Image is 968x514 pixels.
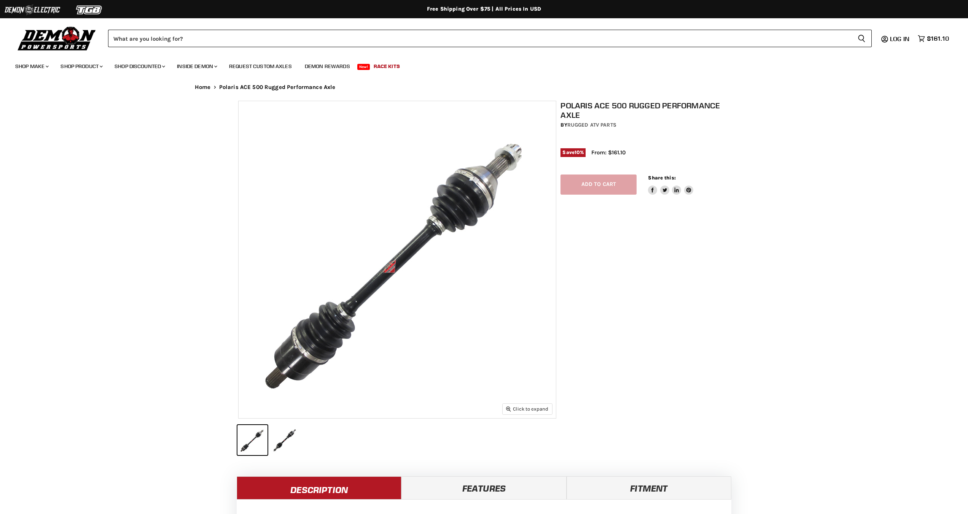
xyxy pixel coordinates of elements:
[15,25,99,52] img: Demon Powersports
[368,59,406,74] a: Race Kits
[506,406,548,412] span: Click to expand
[10,59,53,74] a: Shop Make
[180,84,788,90] nav: Breadcrumbs
[503,404,552,414] button: Click to expand
[108,30,872,47] form: Product
[560,148,586,157] span: Save %
[927,35,949,42] span: $161.10
[852,30,872,47] button: Search
[239,101,556,418] img: Polaris ACE 500 Rugged Performance Axle
[591,149,626,156] span: From: $161.10
[10,56,947,74] ul: Main menu
[237,425,267,455] button: Polaris ACE 500 Rugged Performance Axle thumbnail
[560,101,734,120] h1: Polaris ACE 500 Rugged Performance Axle
[55,59,107,74] a: Shop Product
[195,84,211,90] a: Home
[108,30,852,47] input: Search
[648,175,693,195] aside: Share this:
[567,122,616,128] a: Rugged ATV Parts
[357,64,370,70] span: New!
[914,33,953,44] a: $161.10
[299,59,356,74] a: Demon Rewards
[171,59,222,74] a: Inside Demon
[237,476,401,499] a: Description
[575,149,580,155] span: 10
[890,35,909,43] span: Log in
[4,3,61,17] img: Demon Electric Logo 2
[567,476,731,499] a: Fitment
[560,121,734,129] div: by
[270,425,300,455] button: Polaris ACE 500 Rugged Performance Axle thumbnail
[61,3,118,17] img: TGB Logo 2
[648,175,675,181] span: Share this:
[180,6,788,13] div: Free Shipping Over $75 | All Prices In USD
[219,84,336,90] span: Polaris ACE 500 Rugged Performance Axle
[109,59,170,74] a: Shop Discounted
[887,35,914,42] a: Log in
[401,476,566,499] a: Features
[223,59,298,74] a: Request Custom Axles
